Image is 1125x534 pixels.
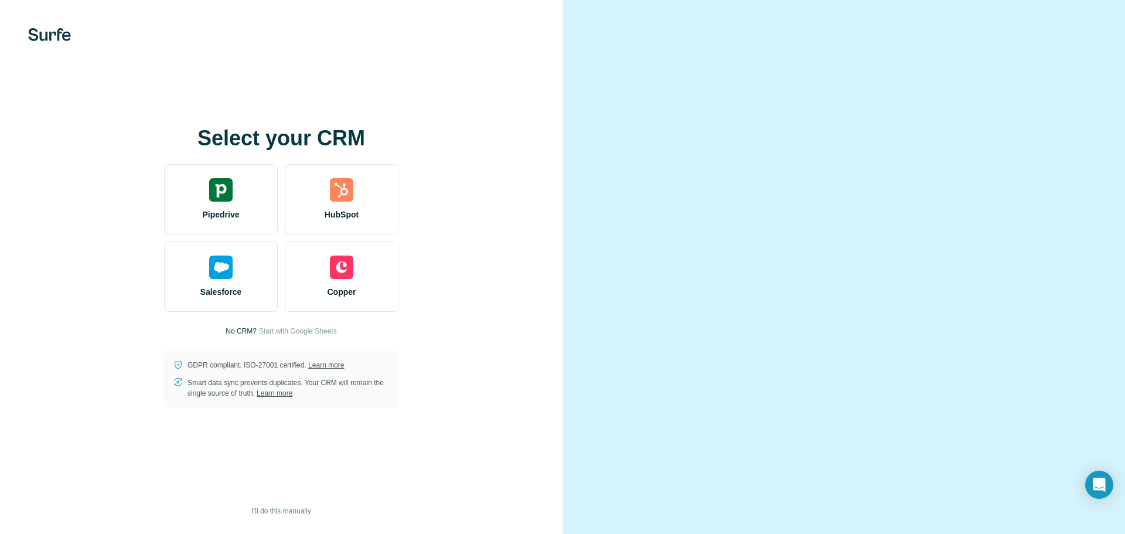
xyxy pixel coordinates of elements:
[308,361,344,369] a: Learn more
[209,178,233,202] img: pipedrive's logo
[330,256,353,279] img: copper's logo
[187,360,344,370] p: GDPR compliant. ISO-27001 certified.
[328,286,356,298] span: Copper
[200,286,242,298] span: Salesforce
[259,326,337,336] button: Start with Google Sheets
[1085,471,1113,499] div: Open Intercom Messenger
[187,377,389,399] p: Smart data sync prevents duplicates. Your CRM will remain the single source of truth.
[257,389,292,397] a: Learn more
[243,502,319,520] button: I’ll do this manually
[209,256,233,279] img: salesforce's logo
[28,28,71,41] img: Surfe's logo
[226,326,257,336] p: No CRM?
[325,209,359,220] span: HubSpot
[251,506,311,516] span: I’ll do this manually
[202,209,239,220] span: Pipedrive
[330,178,353,202] img: hubspot's logo
[164,127,398,150] h1: Select your CRM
